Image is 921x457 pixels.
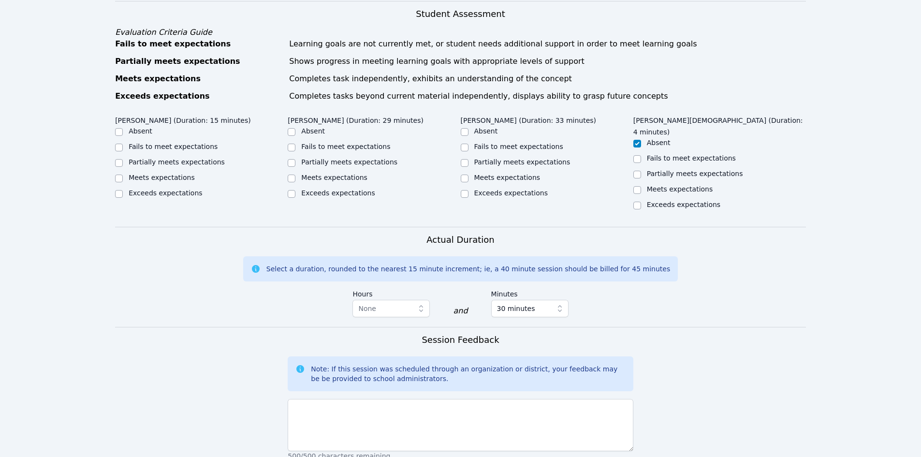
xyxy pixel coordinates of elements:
[426,233,494,247] h3: Actual Duration
[491,300,569,317] button: 30 minutes
[301,174,367,181] label: Meets expectations
[633,112,806,138] legend: [PERSON_NAME][DEMOGRAPHIC_DATA] (Duration: 4 minutes)
[115,38,283,50] div: Fails to meet expectations
[289,90,806,102] div: Completes tasks beyond current material independently, displays ability to grasp future concepts
[474,127,498,135] label: Absent
[115,27,806,38] div: Evaluation Criteria Guide
[491,285,569,300] label: Minutes
[474,174,541,181] label: Meets expectations
[266,264,670,274] div: Select a duration, rounded to the nearest 15 minute increment; ie, a 40 minute session should be ...
[647,154,736,162] label: Fails to meet expectations
[474,158,570,166] label: Partially meets expectations
[129,189,202,197] label: Exceeds expectations
[453,305,468,317] div: and
[352,300,430,317] button: None
[647,201,720,208] label: Exceeds expectations
[474,189,548,197] label: Exceeds expectations
[301,127,325,135] label: Absent
[474,143,563,150] label: Fails to meet expectations
[358,305,376,312] span: None
[115,112,251,126] legend: [PERSON_NAME] (Duration: 15 minutes)
[129,143,218,150] label: Fails to meet expectations
[311,364,625,383] div: Note: If this session was scheduled through an organization or district, your feedback may be be ...
[289,56,806,67] div: Shows progress in meeting learning goals with appropriate levels of support
[352,285,430,300] label: Hours
[301,158,397,166] label: Partially meets expectations
[497,303,535,314] span: 30 minutes
[115,7,806,21] h3: Student Assessment
[289,38,806,50] div: Learning goals are not currently met, or student needs additional support in order to meet learni...
[129,127,152,135] label: Absent
[647,170,743,177] label: Partially meets expectations
[115,56,283,67] div: Partially meets expectations
[301,143,390,150] label: Fails to meet expectations
[422,333,499,347] h3: Session Feedback
[289,73,806,85] div: Completes task independently, exhibits an understanding of the concept
[461,112,597,126] legend: [PERSON_NAME] (Duration: 33 minutes)
[129,158,225,166] label: Partially meets expectations
[288,112,424,126] legend: [PERSON_NAME] (Duration: 29 minutes)
[301,189,375,197] label: Exceeds expectations
[115,73,283,85] div: Meets expectations
[647,185,713,193] label: Meets expectations
[115,90,283,102] div: Exceeds expectations
[647,139,671,147] label: Absent
[129,174,195,181] label: Meets expectations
